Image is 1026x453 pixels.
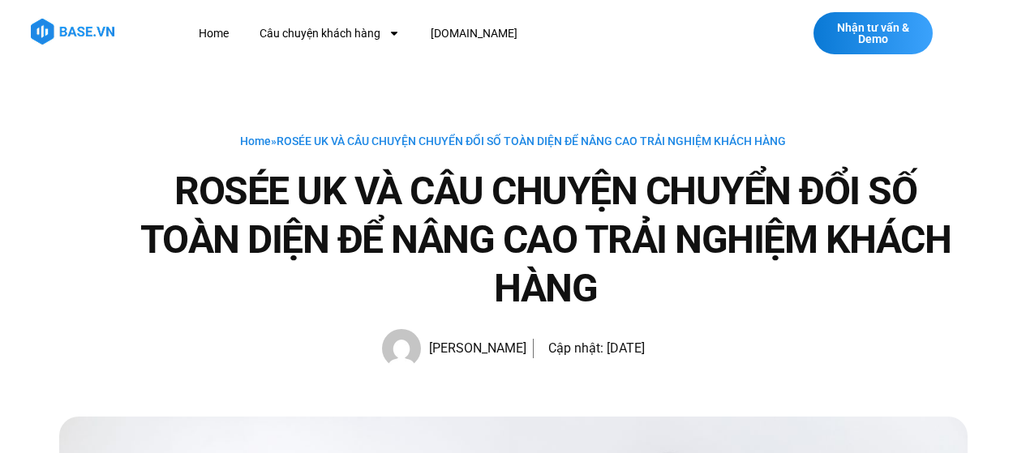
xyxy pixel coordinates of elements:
[421,337,526,360] span: [PERSON_NAME]
[419,19,530,49] a: [DOMAIN_NAME]
[814,12,933,54] a: Nhận tư vấn & Demo
[548,340,603,356] span: Cập nhật:
[607,340,645,356] time: [DATE]
[187,19,241,49] a: Home
[187,19,732,49] nav: Menu
[382,329,421,368] img: Picture of Hạnh Hoàng
[240,135,786,147] span: »
[277,135,786,147] span: ROSÉE UK VÀ CÂU CHUYỆN CHUYỂN ĐỔI SỐ TOÀN DIỆN ĐỂ NÂNG CAO TRẢI NGHIỆM KHÁCH HÀNG
[382,329,526,368] a: Picture of Hạnh Hoàng [PERSON_NAME]
[124,167,968,313] h1: ROSÉE UK VÀ CÂU CHUYỆN CHUYỂN ĐỔI SỐ TOÀN DIỆN ĐỂ NÂNG CAO TRẢI NGHIỆM KHÁCH HÀNG
[247,19,412,49] a: Câu chuyện khách hàng
[240,135,271,147] a: Home
[830,22,917,45] span: Nhận tư vấn & Demo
